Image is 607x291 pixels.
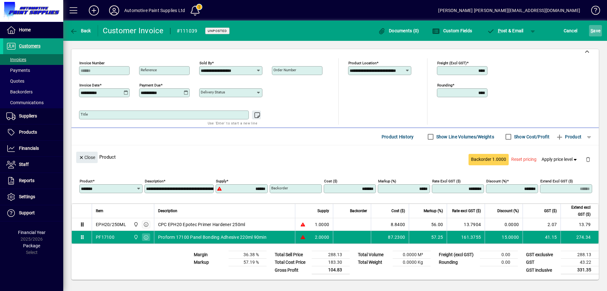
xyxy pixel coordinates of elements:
[511,156,536,163] span: Reset pricing
[3,124,63,140] a: Products
[79,152,95,163] span: Close
[272,266,312,274] td: Gross Profit
[272,251,312,259] td: Total Sell Price
[3,173,63,189] a: Reports
[96,207,103,214] span: Item
[377,25,421,36] button: Documents (0)
[272,259,312,266] td: Total Cost Price
[19,113,37,118] span: Suppliers
[436,259,480,266] td: Rounding
[229,251,267,259] td: 36.38 %
[437,83,452,87] mat-label: Rounding
[437,61,467,65] mat-label: Freight (excl GST)
[80,179,93,183] mat-label: Product
[431,25,474,36] button: Custom Fields
[393,259,431,266] td: 0.0000 Kg
[177,26,198,36] div: #111039
[432,179,461,183] mat-label: Rate excl GST ($)
[158,234,267,240] span: Proform 17100 Panel Bonding Adhesive 220ml 90min
[104,5,124,16] button: Profile
[486,179,507,183] mat-label: Discount (%)
[273,68,296,72] mat-label: Order number
[564,26,578,36] span: Cancel
[312,266,350,274] td: 104.83
[378,179,396,183] mat-label: Markup (%)
[497,207,519,214] span: Discount (%)
[379,131,416,142] button: Product History
[6,68,30,73] span: Payments
[484,25,527,36] button: Post & Email
[591,28,593,33] span: S
[371,218,409,231] td: 8.8400
[393,251,431,259] td: 0.0000 M³
[451,221,481,228] div: 13.7904
[432,28,472,33] span: Custom Fields
[75,154,99,160] app-page-header-button: Close
[523,251,561,259] td: GST exclusive
[3,157,63,173] a: Staff
[452,207,481,214] span: Rate excl GST ($)
[3,65,63,76] a: Payments
[580,152,596,167] button: Delete
[3,54,63,65] a: Invoices
[523,231,561,244] td: 41.15
[19,162,29,167] span: Staff
[6,79,24,84] span: Quotes
[103,26,164,36] div: Customer Invoice
[471,156,506,163] span: Backorder 1.0000
[6,57,26,62] span: Invoices
[19,194,35,199] span: Settings
[19,130,37,135] span: Products
[19,178,34,183] span: Reports
[18,230,46,235] span: Financial Year
[315,234,329,240] span: 2.0000
[409,231,447,244] td: 57.25
[216,179,226,183] mat-label: Supply
[378,28,419,33] span: Documents (0)
[382,132,414,142] span: Product History
[132,221,139,228] span: Automotive Paint Supplies Ltd
[409,218,447,231] td: 56.00
[3,141,63,156] a: Financials
[586,1,599,22] a: Knowledge Base
[485,218,523,231] td: 0.0000
[539,154,581,165] button: Apply price level
[371,231,409,244] td: 87.2300
[96,234,114,240] div: PF17100
[312,251,350,259] td: 288.13
[23,243,40,248] span: Package
[523,259,561,266] td: GST
[139,83,161,87] mat-label: Payment due
[498,28,501,33] span: P
[544,207,557,214] span: GST ($)
[70,28,91,33] span: Back
[480,251,518,259] td: 0.00
[3,108,63,124] a: Suppliers
[145,179,163,183] mat-label: Description
[208,29,227,33] span: Unposted
[391,207,405,214] span: Cost ($)
[191,259,229,266] td: Markup
[591,26,600,36] span: ave
[350,207,367,214] span: Backorder
[561,218,598,231] td: 13.79
[71,145,599,168] div: Product
[96,221,126,228] div: EPH20/250ML
[436,251,480,259] td: Freight (excl GST)
[199,61,212,65] mat-label: Sold by
[158,207,177,214] span: Description
[315,221,329,228] span: 1.0000
[480,259,518,266] td: 0.00
[435,134,494,140] label: Show Line Volumes/Weights
[540,179,573,183] mat-label: Extend excl GST ($)
[469,154,509,165] button: Backorder 1.0000
[201,90,225,94] mat-label: Delivery status
[158,221,245,228] span: CPC EPH20 Epotec Primer Hardener 250ml
[509,154,539,165] button: Reset pricing
[84,5,104,16] button: Add
[76,152,98,163] button: Close
[19,210,35,215] span: Support
[317,207,329,214] span: Supply
[229,259,267,266] td: 57.19 %
[79,61,105,65] mat-label: Invoice number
